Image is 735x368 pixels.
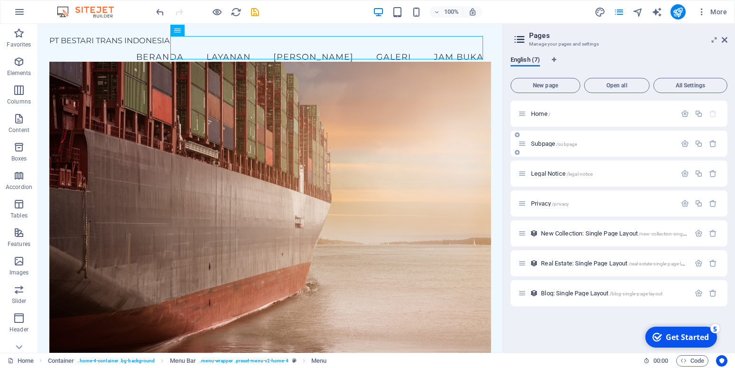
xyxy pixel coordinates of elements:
div: Duplicate [695,170,703,178]
span: 00 00 [653,355,668,367]
button: navigator [633,6,644,18]
div: Remove [709,289,717,297]
div: Legal Notice/legal-notice [528,170,676,177]
button: All Settings [653,78,727,93]
button: design [595,6,606,18]
nav: breadcrumb [48,355,327,367]
div: Settings [681,199,689,208]
span: Click to open page [541,260,693,267]
button: Open all [584,78,650,93]
i: AI Writer [651,7,662,18]
div: Duplicate [695,110,703,118]
span: Click to select. Double-click to edit [48,355,74,367]
span: Click to select. Double-click to edit [170,355,196,367]
p: Columns [7,98,31,105]
i: Navigator [633,7,643,18]
span: Code [680,355,704,367]
p: Boxes [11,155,27,162]
span: / [549,112,550,117]
div: Settings [695,289,703,297]
div: Settings [695,259,703,267]
button: New page [511,78,580,93]
div: Remove [709,140,717,148]
div: Duplicate [695,199,703,208]
div: Language Tabs [511,56,727,74]
h2: Pages [529,31,727,40]
button: publish [670,4,686,19]
span: /privacy [552,201,569,207]
span: /legal-notice [567,171,593,177]
i: Publish [672,7,683,18]
span: Click to open page [531,140,577,147]
div: Remove [709,199,717,208]
div: Get Started 5 items remaining, 0% complete [5,4,77,25]
span: Click to open page [541,230,713,237]
p: Favorites [7,41,31,48]
span: /real-estate-single-page-layout [629,261,693,266]
a: Click to cancel selection. Double-click to open Pages [8,355,34,367]
button: Usercentrics [716,355,727,367]
p: Elements [7,69,31,77]
button: 100% [429,6,463,18]
button: save [249,6,261,18]
div: Settings [681,170,689,178]
span: More [697,7,727,17]
span: New page [515,83,576,88]
div: Settings [681,110,689,118]
p: Features [8,240,30,248]
h3: Manage your pages and settings [529,40,708,48]
button: undo [154,6,166,18]
span: . home-4-container .bg-background [78,355,155,367]
button: Code [676,355,708,367]
span: Click to select. Double-click to edit [311,355,326,367]
i: On resize automatically adjust zoom level to fit chosen device. [468,8,477,16]
span: : [660,357,661,364]
div: New Collection: Single Page Layout/new-collection-single-page-layout [538,230,690,236]
div: Home/ [528,111,676,117]
div: This layout is used as a template for all items (e.g. a blog post) of this collection. The conten... [530,289,538,297]
h6: 100% [444,6,459,18]
span: /new-collection-single-page-layout [639,231,713,236]
p: Accordion [6,183,32,191]
p: Slider [12,297,27,305]
span: Click to open page [531,170,593,177]
div: Settings [695,229,703,237]
button: text_generator [651,6,663,18]
div: 5 [70,1,80,10]
span: /blog-single-page-layout [610,291,662,296]
span: Click to open page [541,290,662,297]
div: Blog: Single Page Layout/blog-single-page-layout [538,290,690,296]
h6: Session time [643,355,669,367]
span: Open all [588,83,645,88]
span: Click to open page [531,200,569,207]
img: Editor Logo [55,6,126,18]
span: . menu-wrapper .preset-menu-v2-home-4 [200,355,288,367]
span: /subpage [556,142,577,147]
div: Settings [681,140,689,148]
p: Images [9,269,29,276]
div: Privacy/privacy [528,200,676,207]
span: English (7) [511,54,540,67]
div: Subpage/subpage [528,141,676,147]
div: This layout is used as a template for all items (e.g. a blog post) of this collection. The conten... [530,229,538,237]
div: Remove [709,259,717,267]
div: Remove [709,229,717,237]
p: Content [9,126,29,134]
span: Click to open page [531,110,550,117]
div: This layout is used as a template for all items (e.g. a blog post) of this collection. The conten... [530,259,538,267]
p: Header [9,326,28,333]
div: Remove [709,170,717,178]
i: Save (Ctrl+S) [250,7,261,18]
span: All Settings [658,83,723,88]
div: Get Started [26,9,69,19]
button: reload [230,6,242,18]
div: Duplicate [695,140,703,148]
i: Undo: Secondary color (#f76c6c -> #0a0909) (Ctrl+Z) [155,7,166,18]
button: pages [614,6,625,18]
i: This element is a customizable preset [292,358,297,363]
p: Tables [10,212,28,219]
button: More [693,4,731,19]
div: Real Estate: Single Page Layout/real-estate-single-page-layout [538,260,690,266]
i: Pages (Ctrl+Alt+S) [614,7,624,18]
div: The startpage cannot be deleted [709,110,717,118]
